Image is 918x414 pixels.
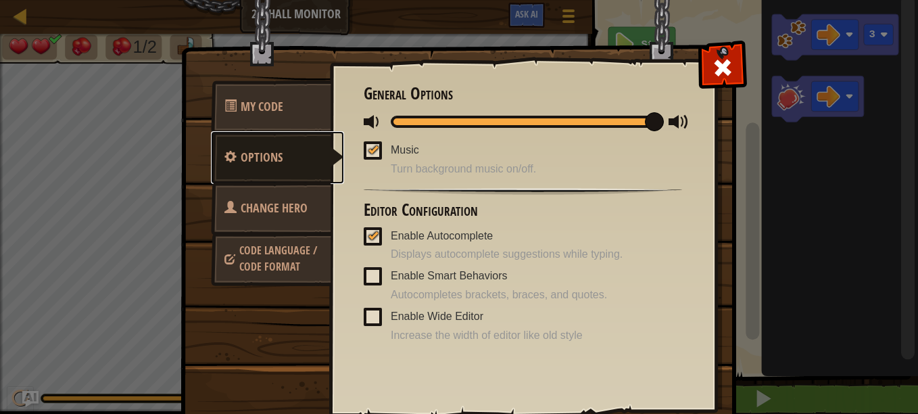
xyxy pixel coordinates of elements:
a: My Code [211,80,331,133]
span: Quick Code Actions [241,98,283,115]
span: Enable Autocomplete [391,230,493,241]
span: Turn background music on/off. [391,162,682,177]
span: Enable Wide Editor [391,310,483,322]
a: Options [211,131,344,184]
span: Enable Smart Behaviors [391,270,508,281]
span: Displays autocomplete suggestions while typing. [391,247,682,262]
img: hr.png [364,188,682,195]
span: Choose hero, language [239,243,317,274]
span: Configure settings [241,149,283,166]
span: Autocompletes brackets, braces, and quotes. [391,287,682,303]
h3: General Options [364,85,682,103]
h3: Editor Configuration [364,201,682,219]
span: Choose hero, language [241,200,308,216]
span: Music [391,144,419,156]
span: Increase the width of editor like old style [391,328,682,344]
